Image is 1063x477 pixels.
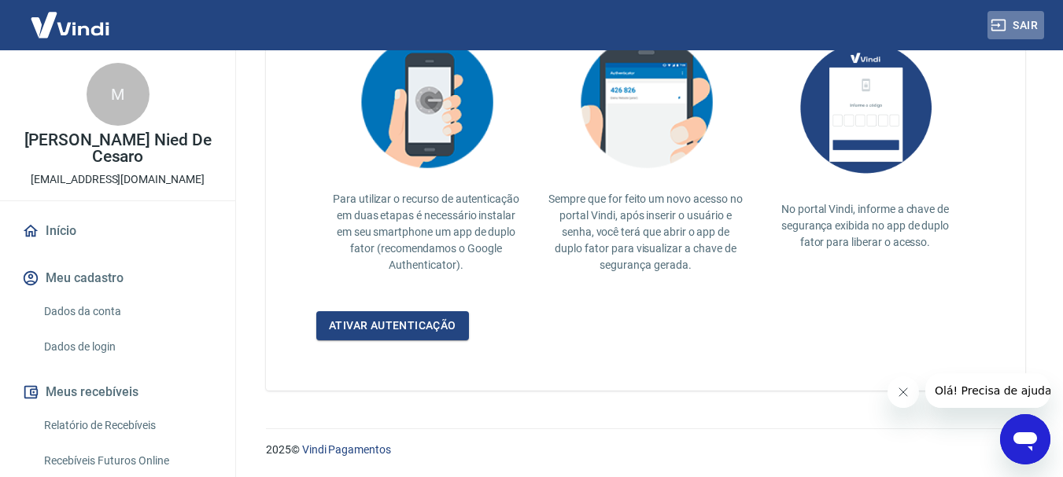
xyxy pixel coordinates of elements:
[19,261,216,295] button: Meu cadastro
[987,11,1044,40] button: Sair
[19,375,216,409] button: Meus recebíveis
[38,409,216,442] a: Relatório de Recebíveis
[13,132,223,165] p: [PERSON_NAME] Nied De Cesaro
[38,295,216,328] a: Dados da conta
[348,26,505,178] img: explication-mfa2.908d58f25590a47144d3.png
[302,443,391,456] a: Vindi Pagamentos
[548,191,743,273] p: Sempre que for feito um novo acesso no portal Vindi, após inserir o usuário e senha, você terá qu...
[38,445,216,477] a: Recebíveis Futuros Online
[1000,414,1050,464] iframe: Botão para abrir a janela de mensagens
[19,1,121,49] img: Vindi
[9,11,132,24] span: Olá! Precisa de ajuda?
[38,331,216,363] a: Dados de login
[87,63,149,126] div: M
[768,201,962,251] p: No portal Vindi, informe a chave de segurança exibida no app de duplo fator para liberar o acesso.
[787,26,944,189] img: AUbNX1O5CQAAAABJRU5ErkJggg==
[567,26,725,178] img: explication-mfa3.c449ef126faf1c3e3bb9.png
[31,171,205,188] p: [EMAIL_ADDRESS][DOMAIN_NAME]
[316,311,469,340] a: Ativar autenticação
[329,191,523,273] p: Para utilizar o recurso de autenticação em duas etapas é necessário instalar em seu smartphone um...
[266,442,1025,458] p: 2025 ©
[925,373,1050,408] iframe: Mensagem da empresa
[888,376,919,408] iframe: Fechar mensagem
[19,214,216,248] a: Início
